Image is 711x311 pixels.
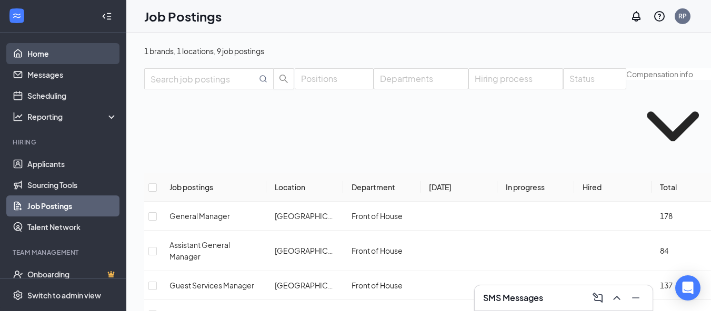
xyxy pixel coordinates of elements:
div: Department [352,181,412,193]
div: Location [275,181,335,193]
a: OnboardingCrown [27,264,117,285]
span: [GEOGRAPHIC_DATA] [GEOGRAPHIC_DATA] [275,211,429,221]
a: Home [27,43,117,64]
div: Hiring [13,138,115,147]
svg: ChevronUp [610,292,623,304]
span: Assistant General Manager [169,240,230,261]
span: [GEOGRAPHIC_DATA] [GEOGRAPHIC_DATA] [275,246,429,255]
div: Reporting [27,111,118,122]
svg: MagnifyingGlass [259,75,267,83]
button: Minimize [627,289,644,306]
span: Front of House [352,246,403,255]
a: Talent Network [27,216,117,237]
svg: ComposeMessage [592,292,604,304]
th: In progress [497,173,574,202]
span: 137 [660,281,673,290]
th: Hired [574,173,651,202]
div: Open Intercom Messenger [675,275,700,300]
button: search [273,68,294,89]
td: Summit Inn Houston Medical Center [266,231,343,271]
a: Messages [27,64,117,85]
svg: Analysis [13,111,23,122]
div: Job postings [169,181,258,193]
span: [GEOGRAPHIC_DATA] [GEOGRAPHIC_DATA] [275,281,429,290]
span: Front of House [352,281,403,290]
span: Front of House [352,211,403,221]
svg: QuestionInfo [653,10,666,23]
div: RP [678,12,687,20]
button: ComposeMessage [589,289,606,306]
th: [DATE] [420,173,497,202]
svg: Collapse [102,11,112,22]
a: Scheduling [27,85,117,106]
h1: Job Postings [144,7,222,25]
svg: WorkstreamLogo [12,11,22,21]
svg: Settings [13,290,23,300]
a: Sourcing Tools [27,174,117,195]
span: Guest Services Manager [169,281,254,290]
svg: Minimize [629,292,642,304]
span: 178 [660,211,673,221]
a: Job Postings [27,195,117,216]
div: Switch to admin view [27,290,101,300]
div: Team Management [13,248,115,257]
td: Front of House [343,271,420,300]
a: Applicants [27,153,117,174]
td: Summit Inn Houston Medical Center [266,271,343,300]
span: search [274,74,294,84]
td: Front of House [343,202,420,231]
td: Summit Inn Houston Medical Center [266,202,343,231]
span: General Manager [169,211,230,221]
h3: SMS Messages [483,292,543,304]
input: Search job postings [151,72,257,86]
td: Front of House [343,231,420,271]
button: ChevronUp [608,289,625,306]
svg: Notifications [630,10,643,23]
span: 84 [660,246,668,255]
